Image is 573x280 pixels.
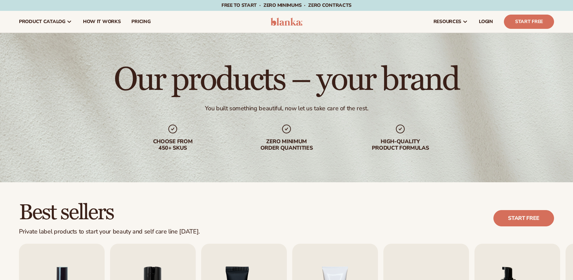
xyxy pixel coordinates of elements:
span: Free to start · ZERO minimums · ZERO contracts [221,2,352,8]
span: LOGIN [479,19,493,24]
div: Zero minimum order quantities [243,138,330,151]
a: product catalog [14,11,78,33]
div: Choose from 450+ Skus [129,138,216,151]
a: resources [428,11,473,33]
h2: Best sellers [19,201,200,224]
span: How It Works [83,19,121,24]
span: pricing [131,19,150,24]
div: You built something beautiful, now let us take care of the rest. [205,105,368,112]
div: Private label products to start your beauty and self care line [DATE]. [19,228,200,236]
div: High-quality product formulas [357,138,444,151]
a: How It Works [78,11,126,33]
a: LOGIN [473,11,498,33]
a: Start Free [504,15,554,29]
span: product catalog [19,19,65,24]
a: pricing [126,11,156,33]
img: logo [271,18,303,26]
a: Start free [493,210,554,226]
h1: Our products – your brand [114,64,459,96]
span: resources [433,19,461,24]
